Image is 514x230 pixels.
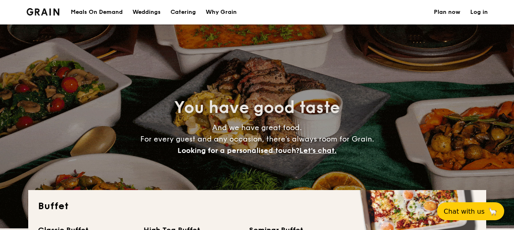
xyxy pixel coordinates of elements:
h2: Buffet [38,200,476,213]
img: Grain [27,8,60,15]
span: Looking for a personalised touch? [177,146,299,155]
span: Chat with us [444,208,485,215]
span: 🦙 [488,207,498,216]
span: Let's chat. [299,146,337,155]
span: You have good taste [174,98,340,117]
button: Chat with us🦙 [437,202,504,220]
a: Logotype [27,8,60,15]
span: And we have great food. For every guest and any occasion, there’s always room for Grain. [140,123,374,155]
